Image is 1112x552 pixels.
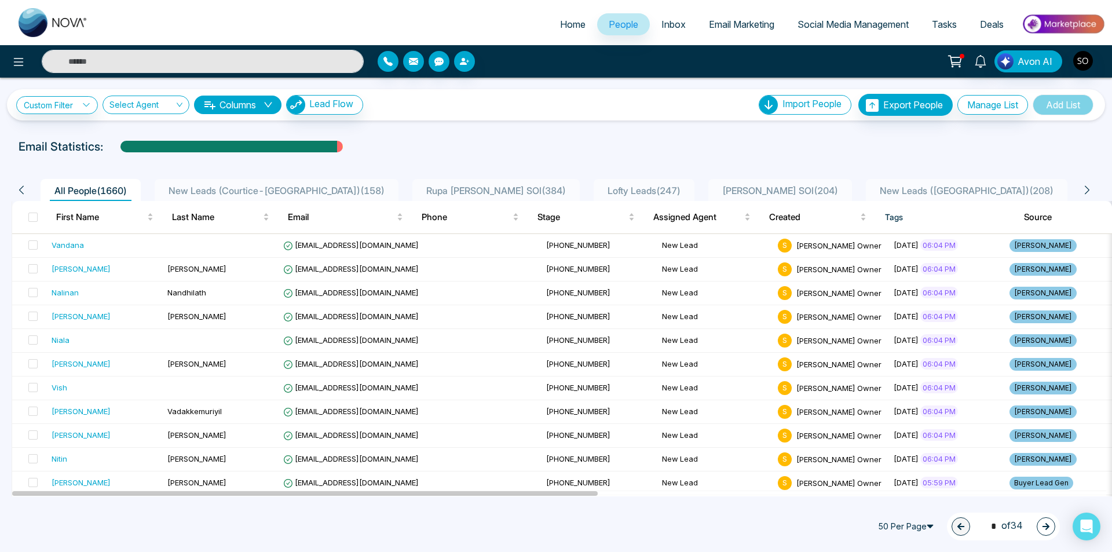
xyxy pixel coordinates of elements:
[286,95,363,115] button: Lead Flow
[657,424,773,448] td: New Lead
[796,454,881,463] span: [PERSON_NAME] Owner
[283,430,419,440] span: [EMAIL_ADDRESS][DOMAIN_NAME]
[528,201,644,233] th: Stage
[1073,51,1093,71] img: User Avatar
[894,288,919,297] span: [DATE]
[894,478,919,487] span: [DATE]
[283,288,419,297] span: [EMAIL_ADDRESS][DOMAIN_NAME]
[778,262,792,276] span: S
[883,99,943,111] span: Export People
[287,96,305,114] img: Lead Flow
[920,13,968,35] a: Tasks
[597,13,650,35] a: People
[796,240,881,250] span: [PERSON_NAME] Owner
[796,478,881,487] span: [PERSON_NAME] Owner
[281,95,363,115] a: Lead FlowLead Flow
[980,19,1004,30] span: Deals
[560,19,586,30] span: Home
[52,334,69,346] div: Niala
[546,454,610,463] span: [PHONE_NUMBER]
[537,210,626,224] span: Stage
[603,185,685,196] span: Lofty Leads ( 247 )
[920,453,958,465] span: 06:04 PM
[50,185,131,196] span: All People ( 1660 )
[657,376,773,400] td: New Lead
[16,96,98,114] a: Custom Filter
[546,430,610,440] span: [PHONE_NUMBER]
[657,329,773,353] td: New Lead
[56,210,145,224] span: First Name
[796,430,881,440] span: [PERSON_NAME] Owner
[796,264,881,273] span: [PERSON_NAME] Owner
[172,210,261,224] span: Last Name
[920,239,958,251] span: 06:04 PM
[52,239,84,251] div: Vandana
[412,201,528,233] th: Phone
[796,312,881,321] span: [PERSON_NAME] Owner
[894,335,919,345] span: [DATE]
[283,407,419,416] span: [EMAIL_ADDRESS][DOMAIN_NAME]
[167,312,226,321] span: [PERSON_NAME]
[283,240,419,250] span: [EMAIL_ADDRESS][DOMAIN_NAME]
[796,335,881,345] span: [PERSON_NAME] Owner
[52,358,111,370] div: [PERSON_NAME]
[778,310,792,324] span: S
[778,239,792,253] span: S
[609,19,638,30] span: People
[709,19,774,30] span: Email Marketing
[697,13,786,35] a: Email Marketing
[796,407,881,416] span: [PERSON_NAME] Owner
[1009,263,1077,276] span: [PERSON_NAME]
[546,288,610,297] span: [PHONE_NUMBER]
[778,381,792,395] span: S
[920,477,958,488] span: 05:59 PM
[1009,429,1077,442] span: [PERSON_NAME]
[920,405,958,417] span: 06:04 PM
[782,98,842,109] span: Import People
[994,50,1062,72] button: Avon AI
[875,185,1058,196] span: New Leads ([GEOGRAPHIC_DATA]) ( 208 )
[546,312,610,321] span: [PHONE_NUMBER]
[1009,334,1077,347] span: [PERSON_NAME]
[957,95,1028,115] button: Manage List
[769,210,858,224] span: Created
[778,476,792,490] span: S
[1009,358,1077,371] span: [PERSON_NAME]
[52,310,111,322] div: [PERSON_NAME]
[1009,405,1077,418] span: [PERSON_NAME]
[548,13,597,35] a: Home
[52,382,67,393] div: Vish
[167,454,226,463] span: [PERSON_NAME]
[876,201,1015,233] th: Tags
[796,288,881,297] span: [PERSON_NAME] Owner
[52,263,111,275] div: [PERSON_NAME]
[657,448,773,471] td: New Lead
[283,383,419,392] span: [EMAIL_ADDRESS][DOMAIN_NAME]
[422,210,510,224] span: Phone
[1073,513,1100,540] div: Open Intercom Messenger
[894,240,919,250] span: [DATE]
[546,478,610,487] span: [PHONE_NUMBER]
[279,201,412,233] th: Email
[920,358,958,370] span: 06:04 PM
[167,264,226,273] span: [PERSON_NAME]
[546,264,610,273] span: [PHONE_NUMBER]
[288,210,394,224] span: Email
[920,334,958,346] span: 06:04 PM
[47,201,163,233] th: First Name
[920,382,958,393] span: 06:04 PM
[167,430,226,440] span: [PERSON_NAME]
[283,312,419,321] span: [EMAIL_ADDRESS][DOMAIN_NAME]
[1009,239,1077,252] span: [PERSON_NAME]
[786,13,920,35] a: Social Media Management
[422,185,570,196] span: Rupa [PERSON_NAME] SOI ( 384 )
[778,429,792,443] span: S
[920,287,958,298] span: 06:04 PM
[1018,54,1052,68] span: Avon AI
[796,383,881,392] span: [PERSON_NAME] Owner
[1009,453,1077,466] span: [PERSON_NAME]
[920,429,958,441] span: 06:04 PM
[657,234,773,258] td: New Lead
[997,53,1014,70] img: Lead Flow
[19,138,103,155] p: Email Statistics:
